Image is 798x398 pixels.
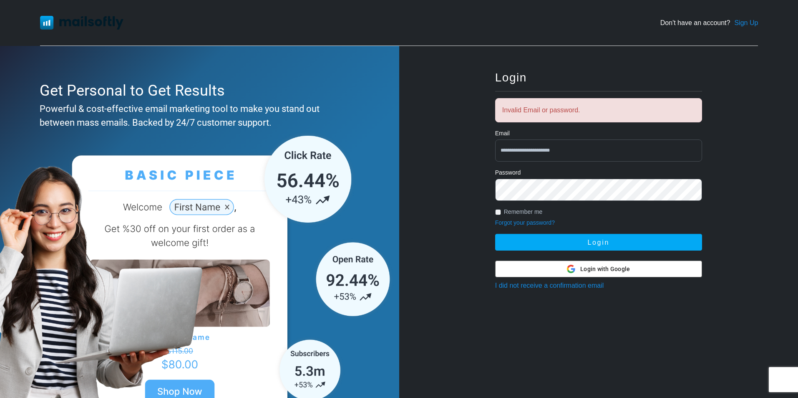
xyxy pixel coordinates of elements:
span: Login [495,71,527,84]
label: Email [495,129,510,138]
a: I did not receive a confirmation email [495,282,604,289]
div: Don't have an account? [660,18,758,28]
a: Sign Up [734,18,758,28]
div: Powerful & cost-effective email marketing tool to make you stand out between mass emails. Backed ... [40,102,355,129]
div: Get Personal to Get Results [40,79,355,102]
img: Mailsoftly [40,16,123,29]
button: Login with Google [495,261,702,277]
span: Login with Google [580,265,630,274]
button: Login [495,234,702,251]
label: Password [495,168,521,177]
a: Forgot your password? [495,219,555,226]
label: Remember me [504,208,543,216]
div: Invalid Email or password. [495,98,702,122]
